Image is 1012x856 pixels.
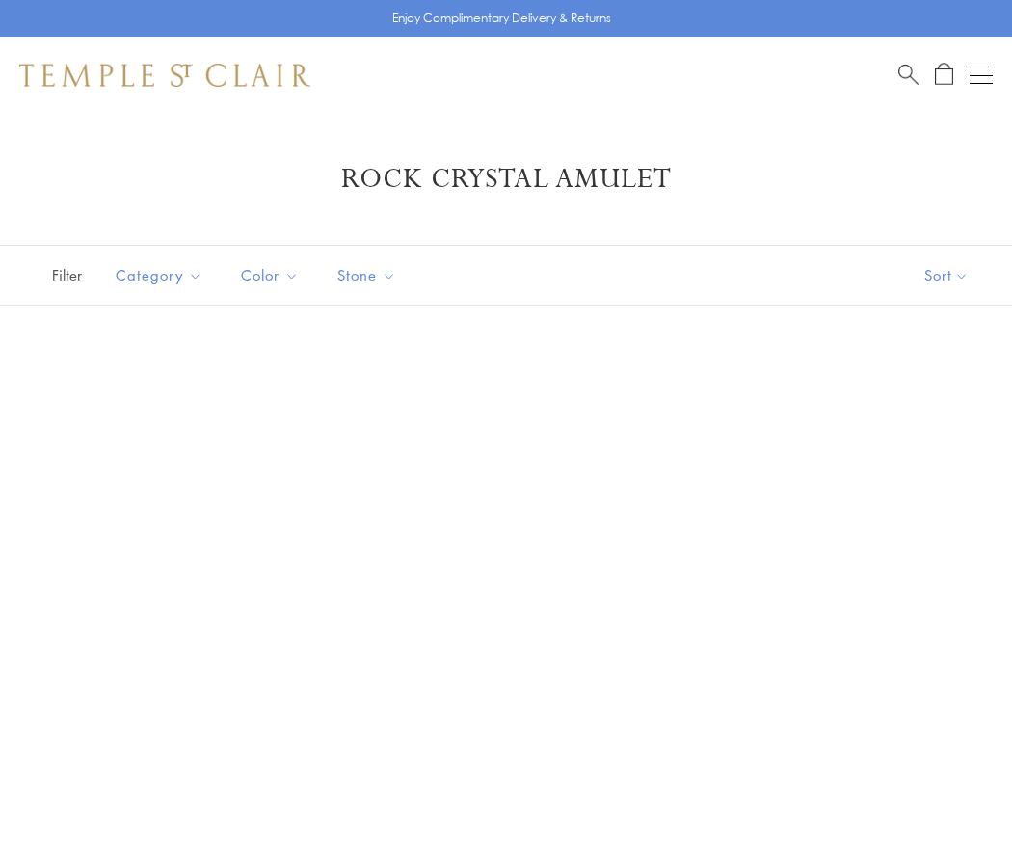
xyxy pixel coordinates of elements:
[19,64,310,87] img: Temple St. Clair
[881,246,1012,305] button: Show sort by
[226,254,313,297] button: Color
[392,9,611,28] p: Enjoy Complimentary Delivery & Returns
[935,63,953,87] a: Open Shopping Bag
[328,263,411,287] span: Stone
[323,254,411,297] button: Stone
[898,63,919,87] a: Search
[106,263,217,287] span: Category
[970,64,993,87] button: Open navigation
[101,254,217,297] button: Category
[48,162,964,197] h1: Rock Crystal Amulet
[231,263,313,287] span: Color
